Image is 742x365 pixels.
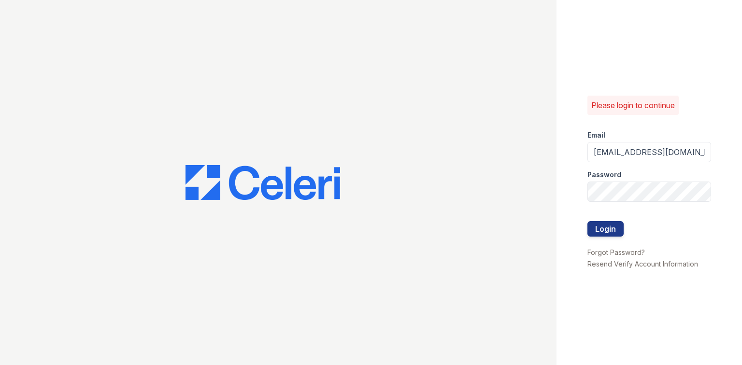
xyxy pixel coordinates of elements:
[587,170,621,180] label: Password
[587,260,698,268] a: Resend Verify Account Information
[587,248,645,256] a: Forgot Password?
[591,99,675,111] p: Please login to continue
[185,165,340,200] img: CE_Logo_Blue-a8612792a0a2168367f1c8372b55b34899dd931a85d93a1a3d3e32e68fde9ad4.png
[587,221,624,237] button: Login
[587,130,605,140] label: Email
